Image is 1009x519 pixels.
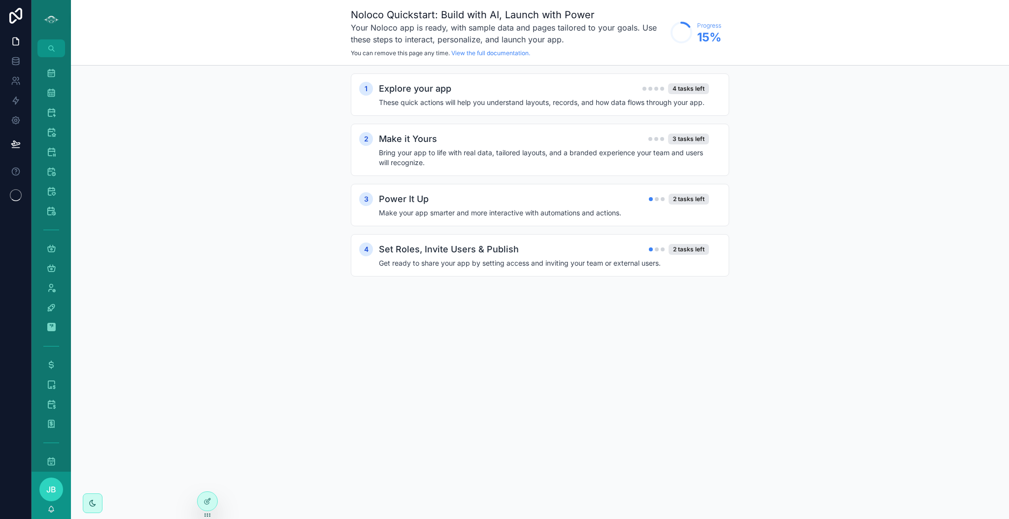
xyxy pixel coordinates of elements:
h3: Your Noloco app is ready, with sample data and pages tailored to your goals. Use these steps to i... [351,22,666,45]
h1: Noloco Quickstart: Build with AI, Launch with Power [351,8,666,22]
span: You can remove this page any time. [351,49,450,57]
span: JB [46,484,56,495]
span: Progress [697,22,721,30]
span: 15 % [697,30,721,45]
a: View the full documentation. [451,49,530,57]
img: App logo [43,12,59,28]
div: scrollable content [32,57,71,472]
